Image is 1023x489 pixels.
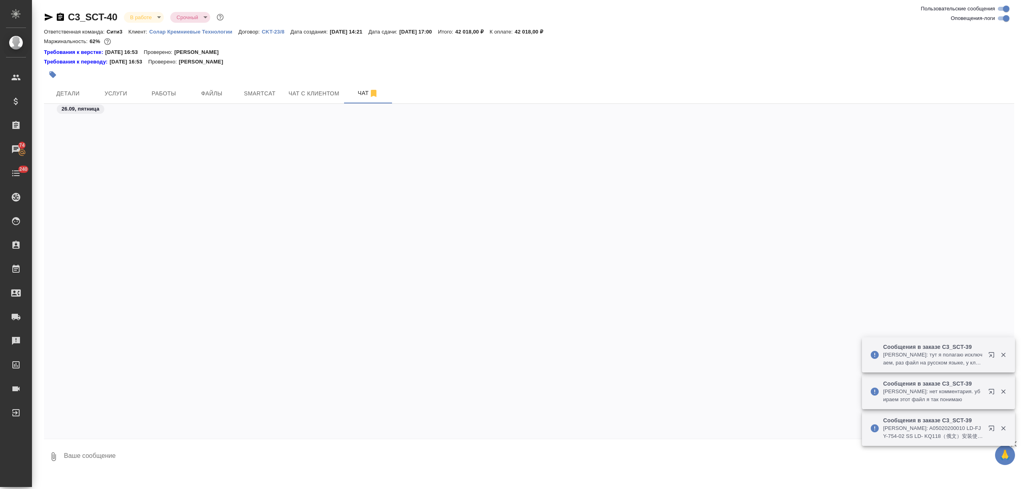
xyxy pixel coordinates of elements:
[241,89,279,99] span: Smartcat
[921,5,995,13] span: Пользовательские сообщения
[44,66,62,83] button: Добавить тэг
[56,12,65,22] button: Скопировать ссылку
[883,351,983,367] p: [PERSON_NAME]: тут я полагаю исключаем, раз файл на русском языке, у клиента дополнительно спрошу...
[883,424,983,440] p: [PERSON_NAME]: A05020200010 LD-FJY-754-02 SS LD- KQ118（俄文）安装使用说明书.pdf - файл на русском языке, чт...
[97,89,135,99] span: Услуги
[983,420,1003,440] button: Открыть в новой вкладке
[995,388,1011,395] button: Закрыть
[262,28,291,35] a: CKT-23/8
[124,12,164,23] div: В работе
[149,29,239,35] p: Солар Кремниевые Технологии
[145,89,183,99] span: Работы
[44,12,54,22] button: Скопировать ссылку для ЯМессенджера
[44,48,105,56] a: Требования к верстке:
[193,89,231,99] span: Файлы
[349,88,387,98] span: Чат
[174,48,225,56] p: [PERSON_NAME]
[44,38,90,44] p: Маржинальность:
[2,163,30,183] a: 240
[128,29,149,35] p: Клиент:
[238,29,262,35] p: Договор:
[369,89,378,98] svg: Отписаться
[883,416,983,424] p: Сообщения в заказе C3_SCT-39
[105,48,144,56] p: [DATE] 16:53
[262,29,291,35] p: CKT-23/8
[128,14,154,21] button: В работе
[438,29,455,35] p: Итого:
[490,29,515,35] p: К оплате:
[144,48,175,56] p: Проверено:
[14,165,32,173] span: 240
[883,388,983,404] p: [PERSON_NAME]: нет комментария. убираем этот файл я так понимаю
[983,347,1003,366] button: Открыть в новой вкладке
[148,58,179,66] p: Проверено:
[951,14,995,22] span: Оповещения-логи
[174,14,201,21] button: Срочный
[49,89,87,99] span: Детали
[883,343,983,351] p: Сообщения в заказе C3_SCT-39
[149,28,239,35] a: Солар Кремниевые Технологии
[289,89,339,99] span: Чат с клиентом
[179,58,229,66] p: [PERSON_NAME]
[90,38,102,44] p: 62%
[883,380,983,388] p: Сообщения в заказе C3_SCT-39
[2,139,30,159] a: 74
[368,29,399,35] p: Дата сдачи:
[291,29,330,35] p: Дата создания:
[330,29,368,35] p: [DATE] 14:21
[515,29,549,35] p: 42 018,00 ₽
[44,29,107,35] p: Ответственная команда:
[102,36,113,47] button: 13322.02 RUB;
[995,351,1011,358] button: Закрыть
[170,12,210,23] div: В работе
[455,29,490,35] p: 42 018,00 ₽
[44,58,109,66] a: Требования к переводу:
[399,29,438,35] p: [DATE] 17:00
[14,141,30,149] span: 74
[68,12,117,22] a: C3_SCT-40
[62,105,100,113] p: 26.09, пятница
[983,384,1003,403] button: Открыть в новой вкладке
[107,29,129,35] p: Сити3
[995,425,1011,432] button: Закрыть
[109,58,148,66] p: [DATE] 16:53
